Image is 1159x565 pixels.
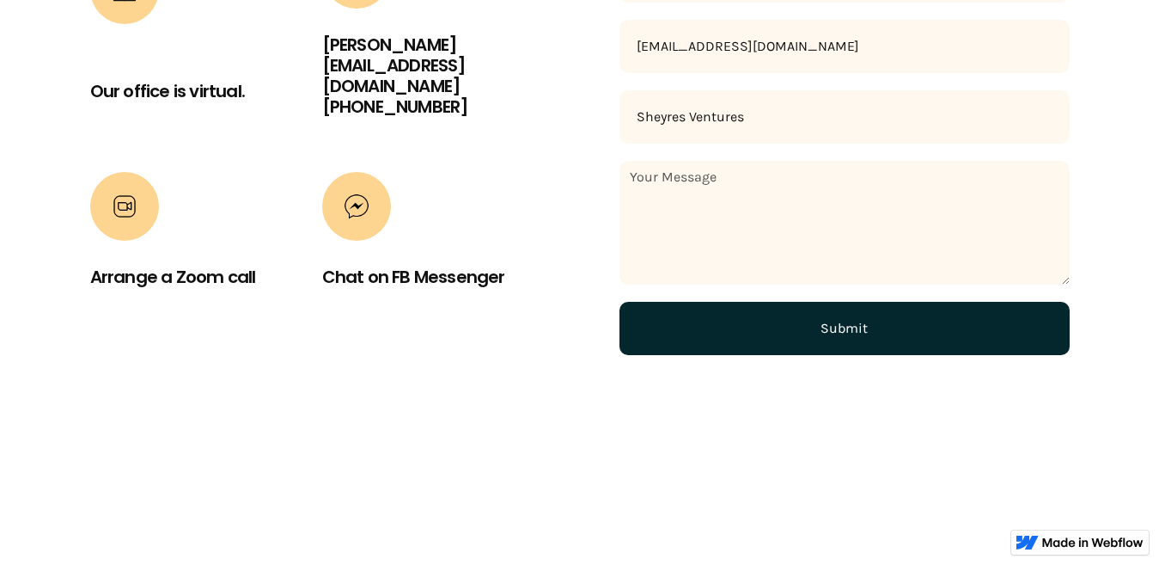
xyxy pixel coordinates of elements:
input: Submit [619,302,1070,355]
h3: Chat on FB Messenger [322,267,505,287]
a: Our office is virtual. [90,79,245,103]
a: [PHONE_NUMBER] [322,95,469,119]
a: Arrange a Zoom call [90,172,308,304]
input: Company Name [619,90,1070,144]
a: Link to connect with Facebook MessengerChat on FB Messenger [322,172,540,304]
a: [PERSON_NAME][EMAIL_ADDRESS][DOMAIN_NAME]‍ [322,33,467,98]
img: Made in Webflow [1042,537,1144,548]
strong: [PERSON_NAME][EMAIL_ADDRESS][DOMAIN_NAME] ‍ [322,33,467,98]
input: Email Address [619,20,1070,73]
img: Link to connect with Facebook Messenger [344,193,369,219]
h3: Arrange a Zoom call [90,267,256,287]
